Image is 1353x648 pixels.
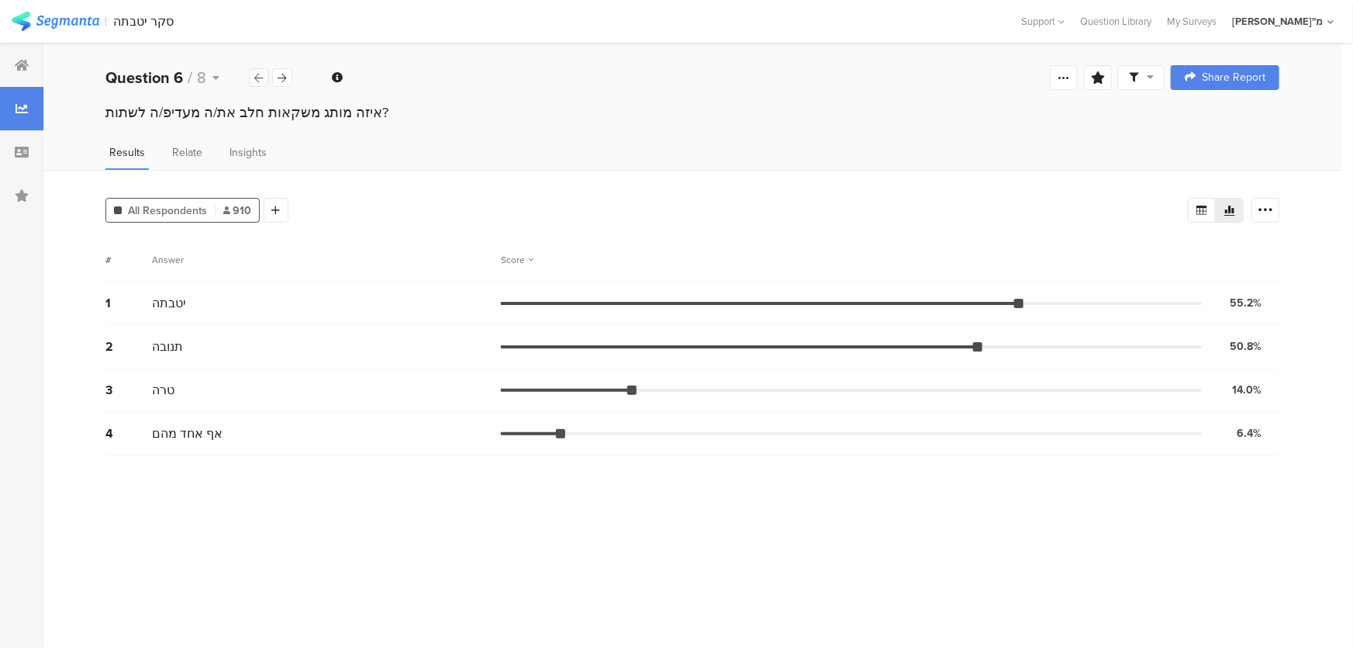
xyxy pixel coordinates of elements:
span: אף אחד מהם [152,424,223,442]
span: All Respondents [128,203,207,219]
span: Insights [230,144,267,161]
span: / [188,66,192,89]
span: טרה [152,381,174,399]
div: | [105,12,108,30]
div: Score [501,253,533,267]
img: segmanta logo [12,12,99,31]
div: 1 [105,294,152,312]
span: יטבתה [152,294,186,312]
span: 910 [223,203,251,219]
div: 6.4% [1237,425,1262,442]
span: Results [109,144,145,161]
span: Share Report [1202,72,1265,83]
a: Question Library [1072,14,1159,29]
div: 3 [105,381,152,399]
div: # [105,253,152,267]
a: My Surveys [1159,14,1224,29]
div: סקר יטבתה [114,14,174,29]
div: 4 [105,424,152,442]
span: 8 [197,66,206,89]
div: איזה מותג משקאות חלב את/ה מעדיפ/ה לשתות? [105,102,1279,123]
span: Relate [172,144,202,161]
div: 55.2% [1230,295,1262,311]
div: 14.0% [1232,382,1262,398]
div: Support [1021,9,1065,33]
div: [PERSON_NAME]"מ [1232,14,1323,29]
b: Question 6 [105,66,183,89]
span: תנובה [152,338,183,355]
div: Answer [152,253,184,267]
div: 50.8% [1230,338,1262,355]
div: 2 [105,338,152,355]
